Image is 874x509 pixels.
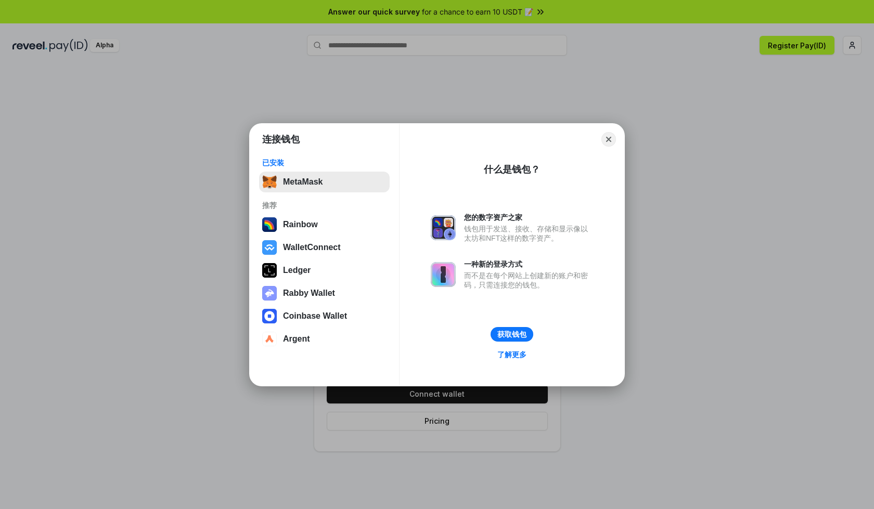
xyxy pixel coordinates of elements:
[259,260,390,281] button: Ledger
[262,332,277,346] img: svg+xml,%3Csvg%20width%3D%2228%22%20height%3D%2228%22%20viewBox%3D%220%200%2028%2028%22%20fill%3D...
[262,286,277,301] img: svg+xml,%3Csvg%20xmlns%3D%22http%3A%2F%2Fwww.w3.org%2F2000%2Fsvg%22%20fill%3D%22none%22%20viewBox...
[262,263,277,278] img: svg+xml,%3Csvg%20xmlns%3D%22http%3A%2F%2Fwww.w3.org%2F2000%2Fsvg%22%20width%3D%2228%22%20height%3...
[491,348,533,361] a: 了解更多
[283,220,318,229] div: Rainbow
[259,237,390,258] button: WalletConnect
[283,243,341,252] div: WalletConnect
[259,283,390,304] button: Rabby Wallet
[283,334,310,344] div: Argent
[464,271,593,290] div: 而不是在每个网站上创建新的账户和密码，只需连接您的钱包。
[497,330,526,339] div: 获取钱包
[259,172,390,192] button: MetaMask
[464,224,593,243] div: 钱包用于发送、接收、存储和显示像以太坊和NFT这样的数字资产。
[262,175,277,189] img: svg+xml,%3Csvg%20fill%3D%22none%22%20height%3D%2233%22%20viewBox%3D%220%200%2035%2033%22%20width%...
[283,266,311,275] div: Ledger
[262,309,277,323] img: svg+xml,%3Csvg%20width%3D%2228%22%20height%3D%2228%22%20viewBox%3D%220%200%2028%2028%22%20fill%3D...
[262,133,300,146] h1: 连接钱包
[259,306,390,327] button: Coinbase Wallet
[464,259,593,269] div: 一种新的登录方式
[259,214,390,235] button: Rainbow
[262,240,277,255] img: svg+xml,%3Csvg%20width%3D%2228%22%20height%3D%2228%22%20viewBox%3D%220%200%2028%2028%22%20fill%3D...
[601,132,616,147] button: Close
[262,201,387,210] div: 推荐
[497,350,526,359] div: 了解更多
[484,163,540,176] div: 什么是钱包？
[283,289,335,298] div: Rabby Wallet
[431,262,456,287] img: svg+xml,%3Csvg%20xmlns%3D%22http%3A%2F%2Fwww.w3.org%2F2000%2Fsvg%22%20fill%3D%22none%22%20viewBox...
[262,158,387,167] div: 已安装
[283,177,323,187] div: MetaMask
[283,311,347,321] div: Coinbase Wallet
[259,329,390,349] button: Argent
[262,217,277,232] img: svg+xml,%3Csvg%20width%3D%22120%22%20height%3D%22120%22%20viewBox%3D%220%200%20120%20120%22%20fil...
[464,213,593,222] div: 您的数字资产之家
[431,215,456,240] img: svg+xml,%3Csvg%20xmlns%3D%22http%3A%2F%2Fwww.w3.org%2F2000%2Fsvg%22%20fill%3D%22none%22%20viewBox...
[491,327,533,342] button: 获取钱包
